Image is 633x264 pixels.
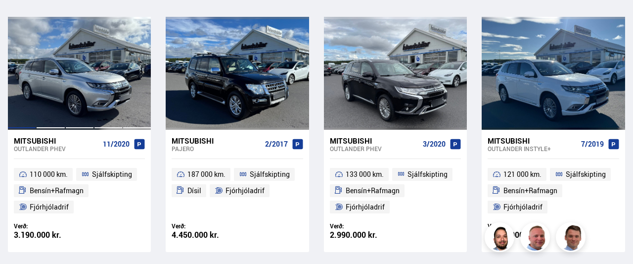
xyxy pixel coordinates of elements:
[407,168,448,180] span: Sjálfskipting
[30,201,69,213] span: Fjórhjóladrif
[166,130,309,252] a: Mitsubishi PAJERO 2/2017 187 000 km. Sjálfskipting Dísil Fjórhjóladrif Verð: 4.450.000 kr.
[187,168,226,180] span: 187 000 km.
[522,224,551,254] img: siFngHWaQ9KaOqBr.png
[172,222,237,230] div: Verð:
[488,136,577,145] div: Mitsubishi
[486,224,516,254] img: nhp88E3Fdnt1Opn2.png
[14,231,80,239] div: 3.190.000 kr.
[482,130,625,252] a: Mitsubishi Outlander INSTYLE+ 7/2019 121 000 km. Sjálfskipting Bensín+Rafmagn Fjórhjóladrif Verð:...
[8,4,38,34] button: Opna LiveChat spjallviðmót
[557,224,587,254] img: FbJEzSuNWCJXmdc-.webp
[346,201,385,213] span: Fjórhjóladrif
[330,136,419,145] div: Mitsubishi
[172,136,261,145] div: Mitsubishi
[14,222,80,230] div: Verð:
[503,168,542,180] span: 121 000 km.
[250,168,290,180] span: Sjálfskipting
[330,145,419,152] div: Outlander PHEV
[330,222,396,230] div: Verð:
[92,168,132,180] span: Sjálfskipting
[14,136,99,145] div: Mitsubishi
[187,185,201,197] span: Dísil
[423,140,446,148] span: 3/2020
[503,201,543,213] span: Fjórhjóladrif
[346,168,384,180] span: 133 000 km.
[330,231,396,239] div: 2.990.000 kr.
[30,185,84,197] span: Bensín+Rafmagn
[324,130,467,252] a: Mitsubishi Outlander PHEV 3/2020 133 000 km. Sjálfskipting Bensín+Rafmagn Fjórhjóladrif Verð: 2.9...
[226,185,265,197] span: Fjórhjóladrif
[265,140,288,148] span: 2/2017
[103,140,130,148] span: 11/2020
[14,145,99,152] div: Outlander PHEV
[503,185,557,197] span: Bensín+Rafmagn
[346,185,400,197] span: Bensín+Rafmagn
[172,231,237,239] div: 4.450.000 kr.
[8,130,151,252] a: Mitsubishi Outlander PHEV 11/2020 110 000 km. Sjálfskipting Bensín+Rafmagn Fjórhjóladrif Verð: 3....
[566,168,606,180] span: Sjálfskipting
[488,145,577,152] div: Outlander INSTYLE+
[30,168,68,180] span: 110 000 km.
[581,140,604,148] span: 7/2019
[172,145,261,152] div: PAJERO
